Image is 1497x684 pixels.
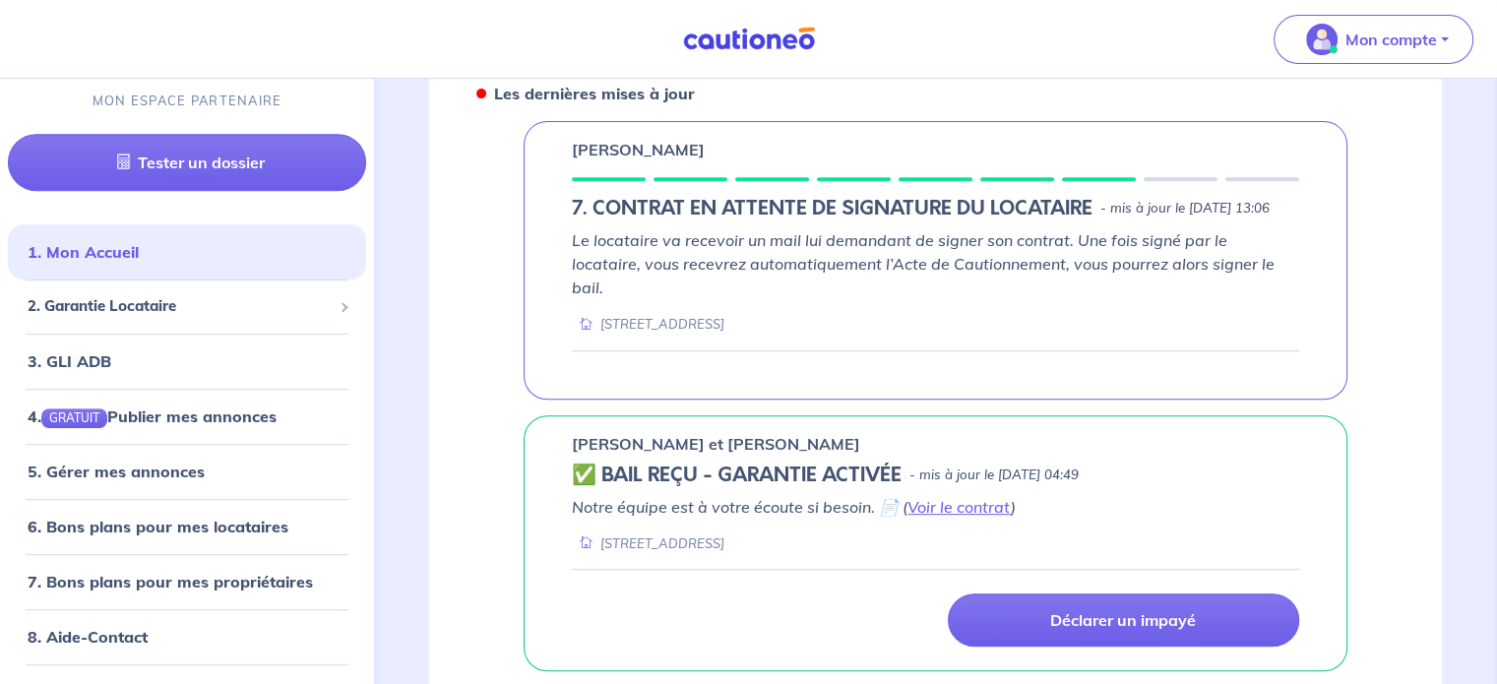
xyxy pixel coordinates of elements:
[572,197,1092,220] h5: 7. CONTRAT EN ATTENTE DE SIGNATURE DU LOCATAIRE
[1306,24,1338,55] img: illu_account_valid_menu.svg
[1345,28,1437,51] p: Mon compte
[948,593,1299,647] a: Déclarer un impayé
[1100,199,1270,218] p: - mis à jour le [DATE] 13:06
[8,233,366,273] div: 1. Mon Accueil
[572,138,705,161] p: [PERSON_NAME]
[494,84,695,103] strong: Les dernières mises à jour
[28,517,288,536] a: 6. Bons plans pour mes locataires
[8,342,366,381] div: 3. GLI ADB
[28,243,139,263] a: 1. Mon Accueil
[572,315,724,334] div: [STREET_ADDRESS]
[28,406,277,426] a: 4.GRATUITPublier mes annonces
[8,562,366,601] div: 7. Bons plans pour mes propriétaires
[907,497,1011,517] a: Voir le contrat
[572,464,1299,487] div: state: CONTRACT-VALIDATED, Context: IN-MANAGEMENT,IN-MANAGEMENT
[28,351,111,371] a: 3. GLI ADB
[572,197,1299,220] div: state: RENTER-PAYMENT-METHOD-IN-PROGRESS, Context: ,IS-GL-CAUTION
[572,497,1016,517] em: Notre équipe est à votre écoute si besoin. 📄 ( )
[28,296,332,319] span: 2. Garantie Locataire
[8,397,366,436] div: 4.GRATUITPublier mes annonces
[909,466,1079,485] p: - mis à jour le [DATE] 04:49
[8,452,366,491] div: 5. Gérer mes annonces
[572,464,902,487] h5: ✅ BAIL REÇU - GARANTIE ACTIVÉE
[572,230,1275,297] em: Le locataire va recevoir un mail lui demandant de signer son contrat. Une fois signé par le locat...
[93,93,282,111] p: MON ESPACE PARTENAIRE
[8,617,366,656] div: 8. Aide-Contact
[675,27,823,51] img: Cautioneo
[8,288,366,327] div: 2. Garantie Locataire
[28,627,148,647] a: 8. Aide-Contact
[28,572,313,591] a: 7. Bons plans pour mes propriétaires
[572,534,724,553] div: [STREET_ADDRESS]
[572,432,860,456] p: [PERSON_NAME] et [PERSON_NAME]
[1274,15,1473,64] button: illu_account_valid_menu.svgMon compte
[1050,610,1196,630] p: Déclarer un impayé
[8,135,366,192] a: Tester un dossier
[8,507,366,546] div: 6. Bons plans pour mes locataires
[28,462,205,481] a: 5. Gérer mes annonces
